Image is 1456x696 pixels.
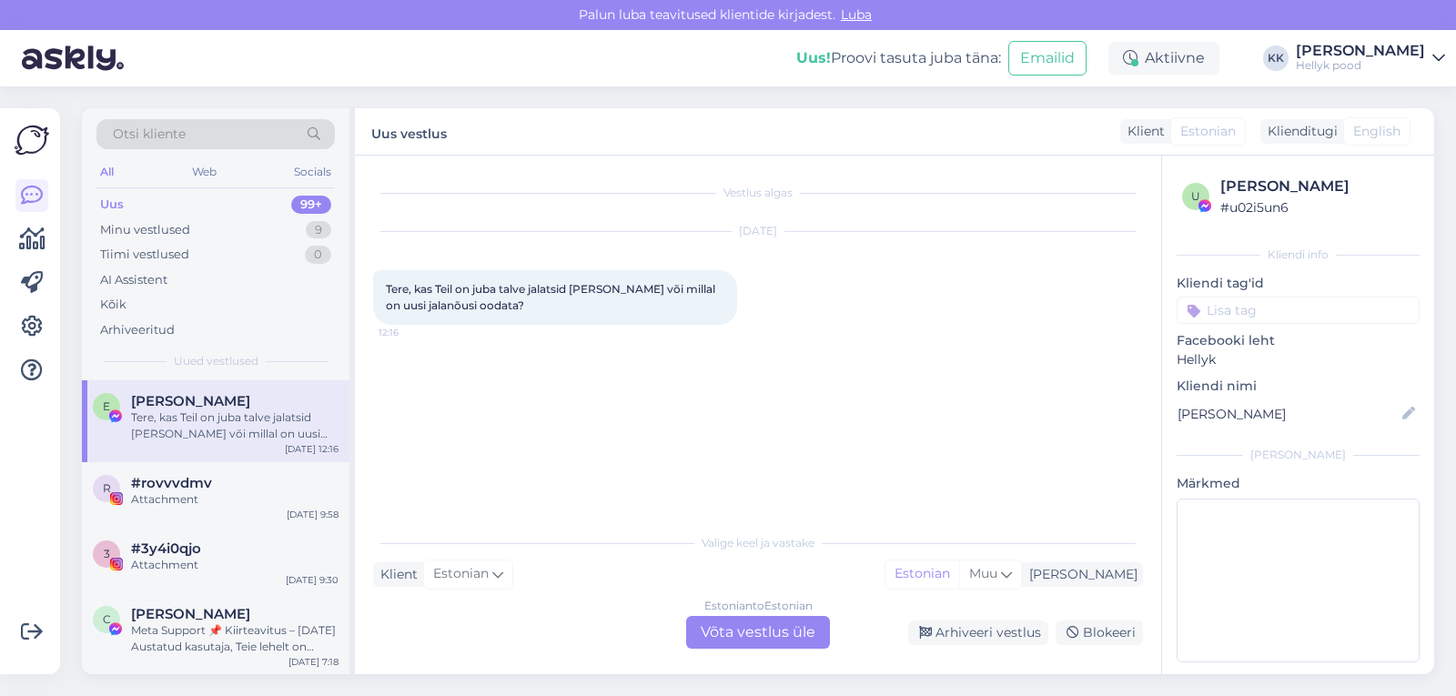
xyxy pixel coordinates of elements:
p: Facebooki leht [1177,331,1420,350]
div: Attachment [131,557,339,573]
div: [PERSON_NAME] [1296,44,1425,58]
span: E [103,399,110,413]
p: Hellyk [1177,350,1420,369]
div: Klienditugi [1260,122,1338,141]
div: Socials [290,160,335,184]
label: Uus vestlus [371,119,447,144]
p: Kliendi tag'id [1177,274,1420,293]
div: [DATE] 12:16 [285,442,339,456]
span: #rovvvdmv [131,475,212,491]
p: Märkmed [1177,474,1420,493]
div: Vestlus algas [373,185,1143,201]
div: Tere, kas Teil on juba talve jalatsid [PERSON_NAME] või millal on uusi jalanõusi oodata? [131,409,339,442]
div: KK [1263,45,1289,71]
div: [DATE] [373,223,1143,239]
span: Clara Dongo [131,606,250,622]
div: Attachment [131,491,339,508]
span: Otsi kliente [113,125,186,144]
div: Estonian to Estonian [704,598,813,614]
span: English [1353,122,1400,141]
div: Kõik [100,296,126,314]
span: C [103,612,111,626]
span: Muu [969,565,997,581]
span: Estonian [433,564,489,584]
div: Kliendi info [1177,247,1420,263]
span: u [1191,189,1200,203]
div: [DATE] 7:18 [288,655,339,669]
div: [PERSON_NAME] [1177,447,1420,463]
span: r [103,481,111,495]
span: 12:16 [379,326,447,339]
img: Askly Logo [15,123,49,157]
div: Blokeeri [1056,620,1143,645]
span: Luba [835,6,877,23]
div: Web [188,160,220,184]
div: Valige keel ja vastake [373,535,1143,551]
span: #3y4i0qjo [131,540,201,557]
div: Arhiveeri vestlus [908,620,1048,645]
div: Aktiivne [1108,42,1219,75]
div: [DATE] 9:30 [286,573,339,587]
div: Minu vestlused [100,221,190,239]
div: All [96,160,117,184]
div: [DATE] 9:58 [287,508,339,521]
div: Meta Support 📌 Kiirteavitus – [DATE] Austatud kasutaja, Teie lehelt on tuvastatud sisu, mis võib ... [131,622,339,655]
div: Hellyk pood [1296,58,1425,73]
span: Estonian [1180,122,1236,141]
div: [PERSON_NAME] [1022,565,1137,584]
div: Võta vestlus üle [686,616,830,649]
span: Tere, kas Teil on juba talve jalatsid [PERSON_NAME] või millal on uusi jalanõusi oodata? [386,282,718,312]
a: [PERSON_NAME]Hellyk pood [1296,44,1445,73]
div: # u02i5un6 [1220,197,1414,217]
div: [PERSON_NAME] [1220,176,1414,197]
span: Uued vestlused [174,353,258,369]
div: 0 [305,246,331,264]
div: Tiimi vestlused [100,246,189,264]
div: Estonian [885,560,959,588]
button: Emailid [1008,41,1087,76]
div: 9 [306,221,331,239]
div: Arhiveeritud [100,321,175,339]
input: Lisa nimi [1178,404,1399,424]
span: Erika Hochstätter [131,393,250,409]
div: Klient [1120,122,1165,141]
div: Proovi tasuta juba täna: [796,47,1001,69]
p: Kliendi nimi [1177,377,1420,396]
div: Uus [100,196,124,214]
div: 99+ [291,196,331,214]
input: Lisa tag [1177,297,1420,324]
span: 3 [104,547,110,560]
b: Uus! [796,49,831,66]
div: AI Assistent [100,271,167,289]
div: Klient [373,565,418,584]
